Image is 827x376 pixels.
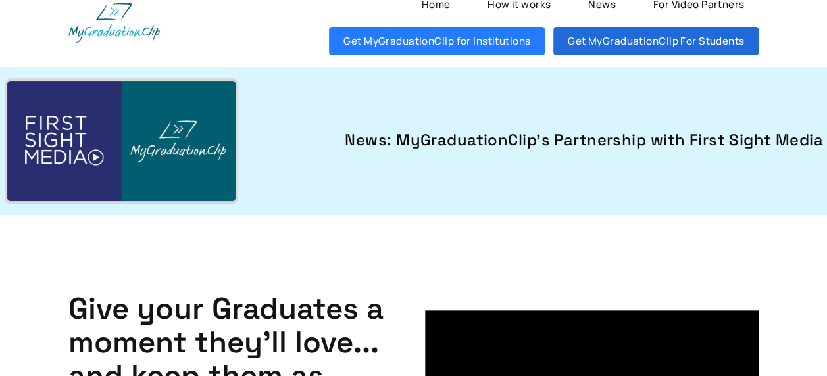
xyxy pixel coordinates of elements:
[553,27,759,55] a: Get MyGraduationClip For Students
[261,129,823,153] a: News: MyGraduationClip's Partnership with First Sight Media
[329,27,545,55] a: Get MyGraduationClip for Institutions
